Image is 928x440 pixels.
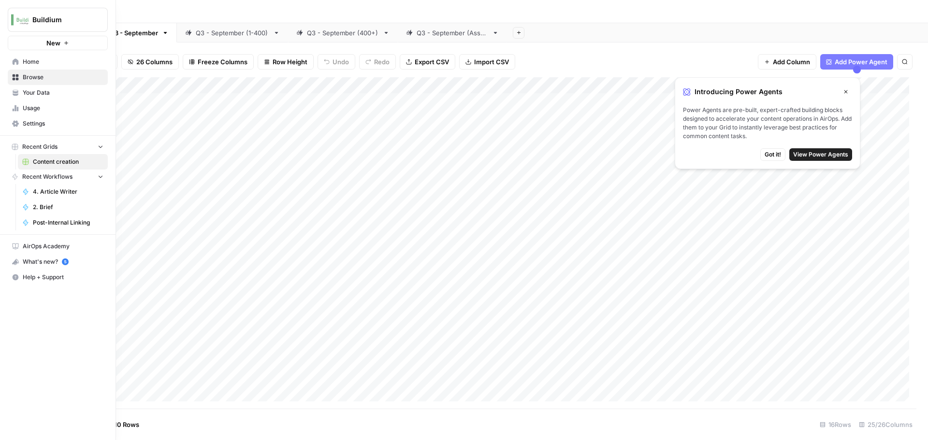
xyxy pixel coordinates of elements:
[459,54,515,70] button: Import CSV
[288,23,398,43] a: Q3 - September (400+)
[400,54,455,70] button: Export CSV
[8,254,108,270] button: What's new? 5
[62,258,69,265] a: 5
[23,104,103,113] span: Usage
[33,203,103,212] span: 2. Brief
[415,57,449,67] span: Export CSV
[33,187,103,196] span: 4. Article Writer
[773,57,810,67] span: Add Column
[8,8,108,32] button: Workspace: Buildium
[23,273,103,282] span: Help + Support
[8,255,107,269] div: What's new?
[22,172,72,181] span: Recent Workflows
[8,70,108,85] a: Browse
[198,57,247,67] span: Freeze Columns
[398,23,507,43] a: Q3 - September (Assn.)
[273,57,307,67] span: Row Height
[8,170,108,184] button: Recent Workflows
[258,54,314,70] button: Row Height
[22,142,58,151] span: Recent Grids
[23,242,103,251] span: AirOps Academy
[64,259,66,264] text: 5
[18,199,108,215] a: 2. Brief
[789,148,852,161] button: View Power Agents
[793,150,848,159] span: View Power Agents
[101,420,139,429] span: Add 10 Rows
[417,28,488,38] div: Q3 - September (Assn.)
[760,148,785,161] button: Got it!
[11,11,29,28] img: Buildium Logo
[820,54,893,70] button: Add Power Agent
[33,157,103,166] span: Content creation
[8,239,108,254] a: AirOps Academy
[46,38,60,48] span: New
[18,215,108,230] a: Post-Internal Linking
[23,88,103,97] span: Your Data
[33,218,103,227] span: Post-Internal Linking
[835,57,887,67] span: Add Power Agent
[177,23,288,43] a: Q3 - September (1-400)
[374,57,390,67] span: Redo
[8,36,108,50] button: New
[8,100,108,116] a: Usage
[8,140,108,154] button: Recent Grids
[23,119,103,128] span: Settings
[196,28,269,38] div: Q3 - September (1-400)
[32,15,91,25] span: Buildium
[8,54,108,70] a: Home
[23,73,103,82] span: Browse
[18,184,108,199] a: 4. Article Writer
[318,54,355,70] button: Undo
[359,54,396,70] button: Redo
[8,85,108,100] a: Your Data
[8,270,108,285] button: Help + Support
[816,417,855,432] div: 16 Rows
[758,54,816,70] button: Add Column
[23,57,103,66] span: Home
[136,57,173,67] span: 26 Columns
[121,54,179,70] button: 26 Columns
[307,28,379,38] div: Q3 - September (400+)
[765,150,781,159] span: Got it!
[855,417,916,432] div: 25/26 Columns
[183,54,254,70] button: Freeze Columns
[683,106,852,141] span: Power Agents are pre-built, expert-crafted building blocks designed to accelerate your content op...
[474,57,509,67] span: Import CSV
[18,154,108,170] a: Content creation
[333,57,349,67] span: Undo
[683,85,852,98] div: Introducing Power Agents
[8,116,108,131] a: Settings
